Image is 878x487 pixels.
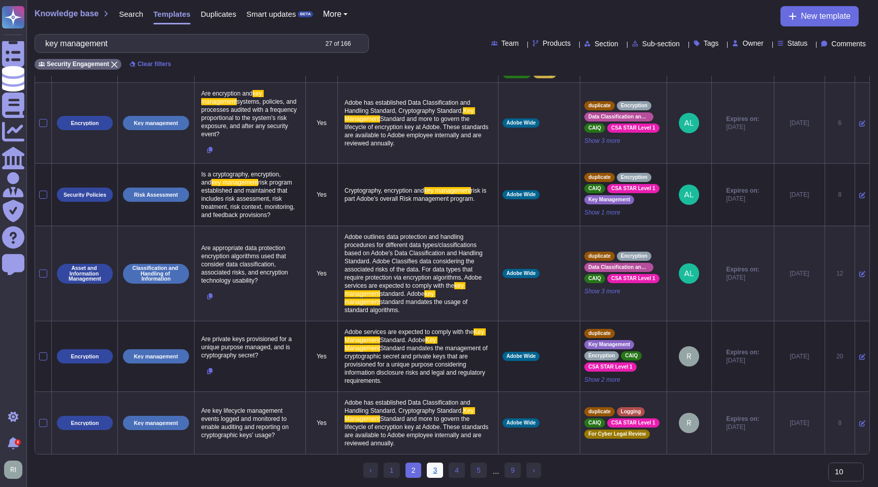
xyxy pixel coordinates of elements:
img: user [679,185,699,205]
span: CSA STAR Level 1 [611,186,655,191]
span: Key Management [344,328,486,344]
span: key management [424,187,471,194]
p: Key management [134,120,178,126]
a: 5 [471,463,487,478]
a: 4 [449,463,465,478]
span: standard. Adobe [380,290,424,297]
p: Asset and Information Management [60,265,109,282]
input: Search by keywords [40,35,317,52]
span: Adobe Wide [507,354,536,359]
span: Sub-section [642,40,680,47]
img: user [679,113,699,133]
span: key management [344,290,435,306]
div: 20 [829,352,851,360]
button: More [323,10,348,18]
span: Key Management [588,197,630,202]
p: Are private keys provisioned for a unique purpose managed, and is cryptography secret? [199,332,301,362]
span: CSA STAR Level 1 [611,126,655,131]
p: Security Policies [64,192,106,198]
span: Standard and more to govern the lifecycle of encryption key at Adobe. These standards are availab... [344,415,490,447]
span: duplicate [588,103,611,108]
span: CAIQ [625,353,638,358]
span: Owner [742,40,763,47]
span: key management [201,90,264,105]
div: 12 [829,269,851,278]
span: Section [594,40,618,47]
span: Comments [831,40,866,47]
span: Key Management [344,107,476,123]
img: user [4,461,22,479]
span: Is a cryptography, encryption, and [201,171,283,186]
span: CAIQ [588,186,601,191]
p: Encryption [71,354,99,359]
p: Yes [310,269,333,278]
div: [DATE] [778,269,821,278]
span: Encryption [588,353,615,358]
span: Show 2 more [584,376,663,384]
span: Smart updates [246,10,296,18]
span: Adobe outlines data protection and handling procedures for different data types/classifications b... [344,233,484,289]
span: CSA STAR Level 1 [611,420,655,425]
button: user [2,459,29,481]
span: Show 3 more [584,287,663,295]
span: Expires on: [726,265,759,273]
span: Adobe has established Data Classification and Handling Standard, Cryptography Standard, [344,99,472,114]
p: Are appropriate data protection encryption algorithms used that consider data classification, ass... [199,241,301,287]
div: [DATE] [778,352,821,360]
p: Classification and Handling of Information [127,265,185,282]
div: BETA [298,11,312,17]
span: Encryption [621,103,647,108]
span: Logging [621,409,641,414]
a: 3 [427,463,443,478]
div: 27 of 166 [326,41,351,47]
span: key management [344,282,465,297]
span: Are encryption and [201,90,253,97]
div: ... [493,463,499,479]
p: Yes [310,419,333,427]
p: Risk Assessment [134,192,178,198]
span: duplicate [588,254,611,259]
p: Yes [310,119,333,127]
span: Adobe Wide [507,271,536,276]
span: Show 3 more [584,137,663,145]
p: Yes [310,352,333,360]
span: CSA STAR Level 1 [611,276,655,281]
span: Products [543,40,571,47]
span: risk program established and maintained that includes risk assessment, risk treatment, risk conte... [201,179,296,219]
img: user [679,346,699,367]
span: CAIQ [588,276,601,281]
img: user [679,263,699,284]
div: 8 [829,419,851,427]
span: Standard mandates the management of cryptographic secret and private keys that are provisioned fo... [344,345,489,384]
span: Data Classification and Handling Standard [588,265,649,270]
p: Encryption [71,120,99,126]
span: duplicate [588,331,611,336]
span: Standard. Adobe [380,337,425,344]
span: key management [211,179,258,186]
span: More [323,10,341,18]
span: [DATE] [726,273,759,282]
a: 9 [505,463,521,478]
span: Adobe services are expected to comply with the [344,328,474,336]
span: Team [501,40,519,47]
span: Encryption [621,254,647,259]
img: user [679,413,699,433]
span: Templates [153,10,191,18]
span: Search [119,10,143,18]
span: [DATE] [726,123,759,131]
span: For Cyber Legal Review [588,432,646,437]
span: CSA STAR Level 1 [588,364,633,370]
span: Encryption [621,175,647,180]
span: Expires on: [726,348,759,356]
span: › [532,466,535,474]
span: standard mandates the usage of standard algorithms. [344,298,469,314]
span: Key Management [588,342,630,347]
span: Standard and more to govern the lifecycle of encryption key at Adobe. These standards are availab... [344,115,490,147]
span: risk is part Adobe's overall Risk management program. [344,187,488,202]
span: Expires on: [726,187,759,195]
span: New template [801,12,851,20]
a: 1 [384,463,400,478]
span: CAIQ [588,126,601,131]
span: Adobe Wide [507,120,536,126]
span: Adobe has established Data Classification and Handling Standard, Cryptography Standard, [344,399,472,414]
